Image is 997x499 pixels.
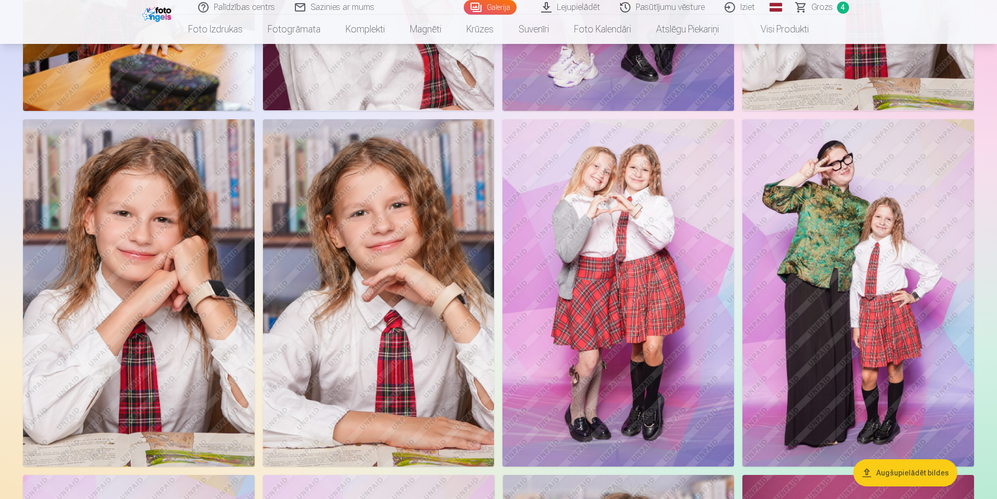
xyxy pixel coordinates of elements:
button: Augšupielādēt bildes [853,459,957,486]
a: Visi produkti [731,15,821,44]
a: Foto kalendāri [561,15,644,44]
a: Komplekti [333,15,397,44]
a: Suvenīri [506,15,561,44]
img: /fa1 [142,4,174,22]
a: Fotogrāmata [255,15,333,44]
a: Atslēgu piekariņi [644,15,731,44]
a: Magnēti [397,15,454,44]
span: Grozs [811,1,833,14]
a: Foto izdrukas [176,15,255,44]
a: Krūzes [454,15,506,44]
span: 4 [837,2,849,14]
